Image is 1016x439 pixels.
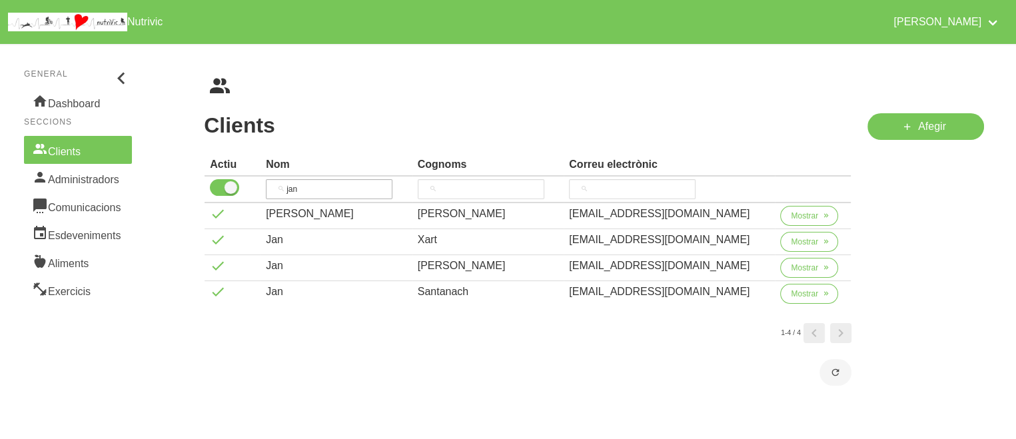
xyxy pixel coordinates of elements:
a: Mostrar [780,206,838,231]
a: Page 2. [830,323,851,343]
a: Administradors [24,164,132,192]
div: Cognoms [418,157,559,173]
a: Esdeveniments [24,220,132,248]
h1: Clients [204,113,851,137]
nav: breadcrumbs [204,76,984,97]
a: Afegir [867,113,984,140]
div: [EMAIL_ADDRESS][DOMAIN_NAME] [569,284,769,300]
button: Mostrar [780,206,838,226]
small: 1-4 / 4 [781,328,801,338]
div: Actiu [210,157,255,173]
p: Seccions [24,116,132,128]
div: [PERSON_NAME] [266,206,407,222]
div: [PERSON_NAME] [418,206,559,222]
div: Jan [266,232,407,248]
div: Correu electrònic [569,157,769,173]
div: Xart [418,232,559,248]
span: Mostrar [791,210,818,222]
div: [PERSON_NAME] [418,258,559,274]
div: [EMAIL_ADDRESS][DOMAIN_NAME] [569,258,769,274]
a: Dashboard [24,88,132,116]
span: Mostrar [791,236,818,248]
div: Jan [266,258,407,274]
button: Mostrar [780,258,838,278]
img: company_logo [8,13,127,31]
a: Mostrar [780,284,838,309]
div: Santanach [418,284,559,300]
p: General [24,68,132,80]
a: Aliments [24,248,132,276]
a: Page 0. [803,323,825,343]
button: Mostrar [780,232,838,252]
a: Mostrar [780,232,838,257]
div: Nom [266,157,407,173]
button: Mostrar [780,284,838,304]
a: Exercicis [24,276,132,304]
a: Comunicacions [24,192,132,220]
span: Mostrar [791,262,818,274]
div: [EMAIL_ADDRESS][DOMAIN_NAME] [569,206,769,222]
a: Clients [24,136,132,164]
div: Jan [266,284,407,300]
span: Mostrar [791,288,818,300]
a: [PERSON_NAME] [885,5,1008,39]
span: Afegir [918,119,946,135]
div: [EMAIL_ADDRESS][DOMAIN_NAME] [569,232,769,248]
a: Mostrar [780,258,838,283]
